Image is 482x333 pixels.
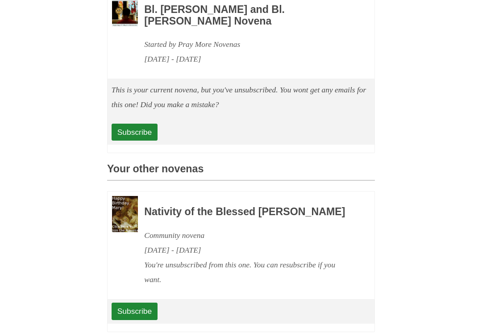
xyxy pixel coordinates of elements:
[144,243,350,258] div: [DATE] - [DATE]
[112,86,366,109] em: This is your current novena, but you've unsubscribed. You wont get any emails for this one! Did y...
[144,4,350,27] h3: Bl. [PERSON_NAME] and Bl. [PERSON_NAME] Novena
[112,303,158,320] a: Subscribe
[144,37,350,52] div: Started by Pray More Novenas
[112,124,158,141] a: Subscribe
[144,229,350,243] div: Community novena
[144,52,350,67] div: [DATE] - [DATE]
[144,207,350,218] h3: Nativity of the Blessed [PERSON_NAME]
[112,196,138,233] img: Novena image
[107,164,375,181] h3: Your other novenas
[144,258,350,287] div: You're unsubscribed from this one. You can resubscribe if you want.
